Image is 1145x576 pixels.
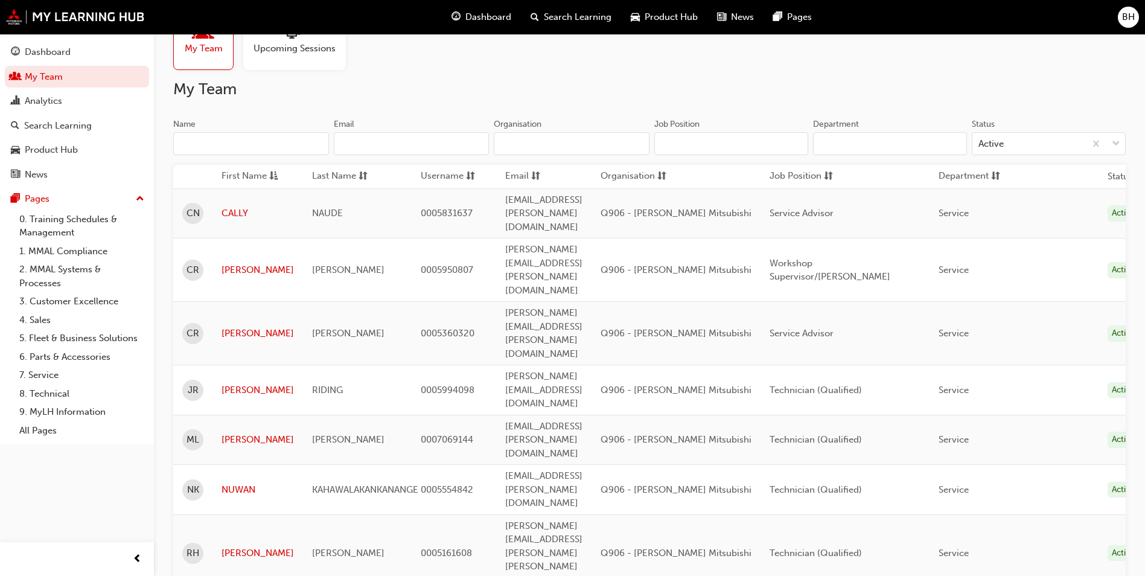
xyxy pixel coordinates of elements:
[770,169,821,184] span: Job Position
[421,385,474,395] span: 0005994098
[25,45,71,59] div: Dashboard
[11,194,20,205] span: pages-icon
[14,292,149,311] a: 3. Customer Excellence
[601,264,751,275] span: Q906 - [PERSON_NAME] Mitsubishi
[770,328,834,339] span: Service Advisor
[505,169,529,184] span: Email
[451,10,461,25] span: guage-icon
[939,264,969,275] span: Service
[770,258,890,283] span: Workshop Supervisor/[PERSON_NAME]
[5,188,149,210] button: Pages
[187,433,199,447] span: ML
[421,548,472,558] span: 0005161608
[601,169,655,184] span: Organisation
[717,10,726,25] span: news-icon
[6,9,145,25] a: mmal
[1108,325,1139,342] div: Active
[173,10,243,70] a: My Team
[770,484,862,495] span: Technician (Qualified)
[187,327,199,341] span: CR
[824,169,833,184] span: sorting-icon
[421,484,473,495] span: 0005554842
[601,328,751,339] span: Q906 - [PERSON_NAME] Mitsubishi
[25,168,48,182] div: News
[654,118,700,130] div: Job Position
[334,132,490,155] input: Email
[421,169,487,184] button: Usernamesorting-icon
[494,118,541,130] div: Organisation
[770,434,862,445] span: Technician (Qualified)
[601,484,751,495] span: Q906 - [PERSON_NAME] Mitsubishi
[222,169,288,184] button: First Nameasc-icon
[813,132,967,155] input: Department
[601,385,751,395] span: Q906 - [PERSON_NAME] Mitsubishi
[1122,10,1135,24] span: BH
[773,10,782,25] span: pages-icon
[764,5,821,30] a: pages-iconPages
[505,421,582,459] span: [EMAIL_ADDRESS][PERSON_NAME][DOMAIN_NAME]
[359,169,368,184] span: sorting-icon
[14,311,149,330] a: 4. Sales
[770,548,862,558] span: Technician (Qualified)
[645,10,698,24] span: Product Hub
[222,327,294,341] a: [PERSON_NAME]
[14,366,149,385] a: 7. Service
[621,5,707,30] a: car-iconProduct Hub
[939,484,969,495] span: Service
[136,191,144,207] span: up-icon
[505,194,582,232] span: [EMAIL_ADDRESS][PERSON_NAME][DOMAIN_NAME]
[222,383,294,397] a: [PERSON_NAME]
[254,42,336,56] span: Upcoming Sessions
[770,385,862,395] span: Technician (Qualified)
[494,132,649,155] input: Organisation
[287,25,302,42] span: sessionType_ONLINE_URL-icon
[465,10,511,24] span: Dashboard
[5,164,149,186] a: News
[421,169,464,184] span: Username
[173,132,329,155] input: Name
[1108,482,1139,498] div: Active
[521,5,621,30] a: search-iconSearch Learning
[1108,382,1139,398] div: Active
[187,263,199,277] span: CR
[11,96,20,107] span: chart-icon
[312,169,378,184] button: Last Namesorting-icon
[707,5,764,30] a: news-iconNews
[312,385,343,395] span: RIDING
[5,41,149,63] a: Dashboard
[505,169,572,184] button: Emailsorting-icon
[731,10,754,24] span: News
[601,208,751,219] span: Q906 - [PERSON_NAME] Mitsubishi
[312,264,384,275] span: [PERSON_NAME]
[11,170,20,181] span: news-icon
[466,169,475,184] span: sorting-icon
[657,169,666,184] span: sorting-icon
[312,484,418,495] span: KAHAWALAKANKANANGE
[601,434,751,445] span: Q906 - [PERSON_NAME] Mitsubishi
[14,260,149,292] a: 2. MMAL Systems & Processes
[601,548,751,558] span: Q906 - [PERSON_NAME] Mitsubishi
[421,264,473,275] span: 0005950807
[1118,7,1139,28] button: BH
[5,139,149,161] a: Product Hub
[1112,136,1120,152] span: down-icon
[312,328,384,339] span: [PERSON_NAME]
[1108,205,1139,222] div: Active
[14,348,149,366] a: 6. Parts & Accessories
[334,118,354,130] div: Email
[312,548,384,558] span: [PERSON_NAME]
[187,546,199,560] span: RH
[421,434,473,445] span: 0007069144
[505,470,582,508] span: [EMAIL_ADDRESS][PERSON_NAME][DOMAIN_NAME]
[269,169,278,184] span: asc-icon
[243,10,356,70] a: Upcoming Sessions
[505,371,582,409] span: [PERSON_NAME][EMAIL_ADDRESS][DOMAIN_NAME]
[14,329,149,348] a: 5. Fleet & Business Solutions
[939,548,969,558] span: Service
[11,47,20,58] span: guage-icon
[787,10,812,24] span: Pages
[14,242,149,261] a: 1. MMAL Compliance
[1108,432,1139,448] div: Active
[770,208,834,219] span: Service Advisor
[222,206,294,220] a: CALLY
